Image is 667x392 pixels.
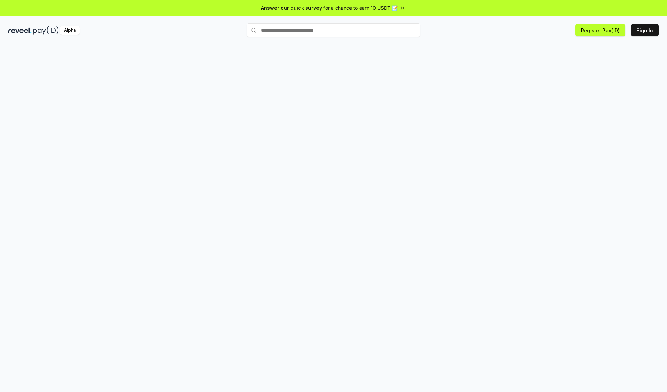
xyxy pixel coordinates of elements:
button: Register Pay(ID) [575,24,625,36]
img: pay_id [33,26,59,35]
span: Answer our quick survey [261,4,322,11]
div: Alpha [60,26,80,35]
button: Sign In [631,24,659,36]
img: reveel_dark [8,26,32,35]
span: for a chance to earn 10 USDT 📝 [323,4,398,11]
